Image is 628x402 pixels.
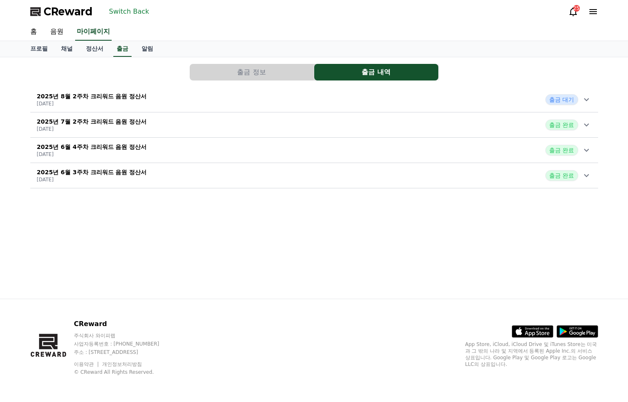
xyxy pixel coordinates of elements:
span: 출금 완료 [545,170,578,181]
p: [DATE] [37,126,147,132]
a: 채널 [54,41,79,57]
button: 2025년 8월 2주차 크리워드 음원 정산서 [DATE] 출금 대기 [30,87,598,112]
a: 마이페이지 [75,23,112,41]
a: 25 [568,7,578,17]
a: 프로필 [24,41,54,57]
a: 알림 [135,41,160,57]
div: 25 [573,5,580,12]
p: CReward [74,319,175,329]
span: 출금 완료 [545,119,578,130]
p: [DATE] [37,151,147,158]
p: 2025년 7월 2주차 크리워드 음원 정산서 [37,117,147,126]
a: 정산서 [79,41,110,57]
a: 홈 [24,23,44,41]
button: 2025년 6월 4주차 크리워드 음원 정산서 [DATE] 출금 완료 [30,138,598,163]
p: 2025년 6월 3주차 크리워드 음원 정산서 [37,168,147,176]
p: © CReward All Rights Reserved. [74,369,175,375]
button: 출금 정보 [190,64,314,80]
span: CReward [44,5,93,18]
p: [DATE] [37,100,147,107]
p: 2025년 8월 2주차 크리워드 음원 정산서 [37,92,147,100]
p: 2025년 6월 4주차 크리워드 음원 정산서 [37,143,147,151]
p: [DATE] [37,176,147,183]
p: App Store, iCloud, iCloud Drive 및 iTunes Store는 미국과 그 밖의 나라 및 지역에서 등록된 Apple Inc.의 서비스 상표입니다. Goo... [465,341,598,368]
button: Switch Back [106,5,153,18]
p: 주식회사 와이피랩 [74,332,175,339]
button: 출금 내역 [314,64,438,80]
span: 출금 완료 [545,145,578,156]
button: 2025년 6월 3주차 크리워드 음원 정산서 [DATE] 출금 완료 [30,163,598,188]
p: 사업자등록번호 : [PHONE_NUMBER] [74,341,175,347]
button: 2025년 7월 2주차 크리워드 음원 정산서 [DATE] 출금 완료 [30,112,598,138]
a: 음원 [44,23,70,41]
a: CReward [30,5,93,18]
p: 주소 : [STREET_ADDRESS] [74,349,175,356]
a: 개인정보처리방침 [102,361,142,367]
a: 출금 [113,41,132,57]
a: 이용약관 [74,361,100,367]
span: 출금 대기 [545,94,578,105]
